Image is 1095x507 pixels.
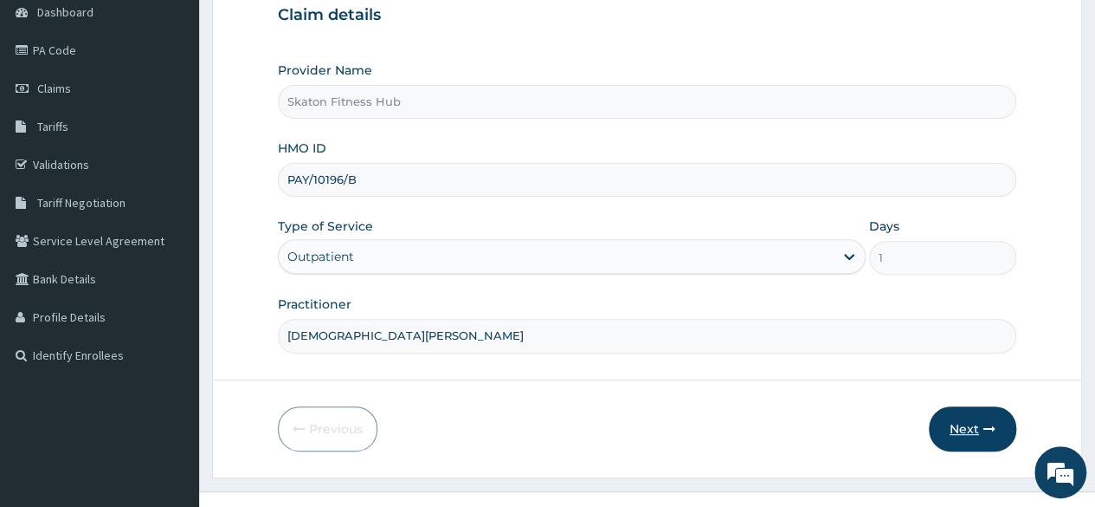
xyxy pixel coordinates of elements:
[278,163,1016,197] input: Enter HMO ID
[278,62,372,79] label: Provider Name
[278,6,1016,25] h3: Claim details
[278,140,326,157] label: HMO ID
[929,406,1016,452] button: Next
[37,119,68,134] span: Tariffs
[37,4,93,20] span: Dashboard
[37,195,126,211] span: Tariff Negotiation
[90,97,291,120] div: Chat with us now
[37,81,71,96] span: Claims
[278,296,351,313] label: Practitioner
[278,406,377,452] button: Previous
[869,218,899,235] label: Days
[278,319,1016,353] input: Enter Name
[278,218,373,235] label: Type of Service
[32,87,70,130] img: d_794563401_company_1708531726252_794563401
[100,146,239,322] span: We're online!
[9,329,330,390] textarea: Type your message and hit 'Enter'
[284,9,325,50] div: Minimize live chat window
